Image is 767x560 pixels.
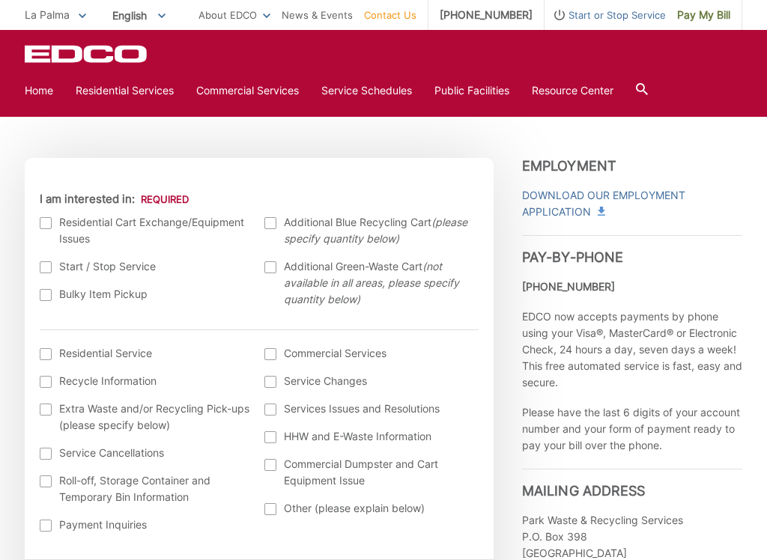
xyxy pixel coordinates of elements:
label: Commercial Services [264,345,475,362]
p: Please have the last 6 digits of your account number and your form of payment ready to pay your b... [522,404,742,454]
p: EDCO now accepts payments by phone using your Visa®, MasterCard® or Electronic Check, 24 hours a ... [522,308,742,391]
h3: Mailing Address [522,469,742,499]
a: News & Events [282,7,353,23]
label: Extra Waste and/or Recycling Pick-ups (please specify below) [40,401,250,433]
a: EDCD logo. Return to the homepage. [25,45,149,63]
h3: Employment [522,158,742,174]
span: Additional Blue Recycling Cart [284,214,475,247]
span: Pay My Bill [677,7,730,23]
label: I am interested in: [40,192,189,206]
a: Resource Center [532,82,613,99]
h3: Pay-by-Phone [522,235,742,266]
strong: [PHONE_NUMBER] [522,280,615,293]
a: Commercial Services [196,82,299,99]
a: Service Schedules [321,82,412,99]
a: Home [25,82,53,99]
a: Download Our Employment Application [522,187,742,220]
label: Start / Stop Service [40,258,250,275]
a: Public Facilities [434,82,509,99]
label: Roll-off, Storage Container and Temporary Bin Information [40,472,250,505]
em: (not available in all areas, please specify quantity below) [284,260,459,305]
label: Recycle Information [40,373,250,389]
a: Residential Services [76,82,174,99]
label: Bulky Item Pickup [40,286,250,302]
span: Additional Green-Waste Cart [284,258,475,308]
label: Residential Service [40,345,250,362]
label: HHW and E-Waste Information [264,428,475,445]
label: Residential Cart Exchange/Equipment Issues [40,214,250,247]
label: Service Cancellations [40,445,250,461]
label: Commercial Dumpster and Cart Equipment Issue [264,456,475,489]
label: Payment Inquiries [40,517,250,533]
span: English [101,3,177,28]
a: Contact Us [364,7,416,23]
a: About EDCO [198,7,270,23]
span: La Palma [25,8,70,21]
label: Services Issues and Resolutions [264,401,475,417]
label: Other (please explain below) [264,500,475,517]
label: Service Changes [264,373,475,389]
